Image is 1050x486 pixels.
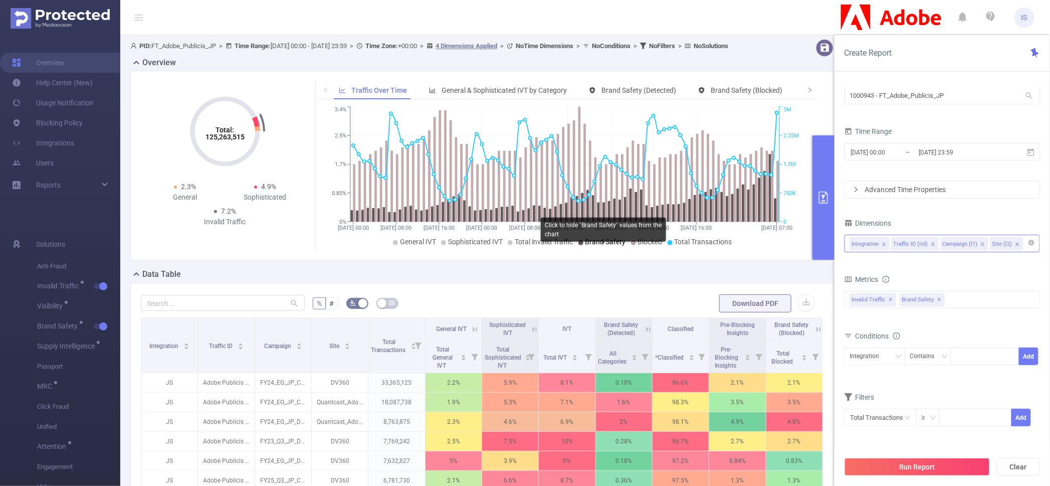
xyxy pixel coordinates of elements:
[338,225,369,231] tspan: [DATE] 00:00
[389,300,395,306] i: icon: table
[461,357,466,360] i: icon: caret-down
[141,373,197,392] p: JS
[461,353,467,359] div: Sort
[36,234,65,254] span: Solutions
[312,373,368,392] p: DV360
[539,451,595,470] p: 9%
[572,357,578,360] i: icon: caret-down
[411,318,425,373] i: Filter menu
[198,432,254,451] p: Adobe Publicis JP [27152]
[893,333,900,340] i: icon: info-circle
[344,342,350,348] div: Sort
[365,42,398,50] b: Time Zone:
[426,451,482,470] p: 5%
[261,183,276,191] span: 4.9%
[516,42,573,50] b: No Time Dimensions
[845,48,892,58] span: Create Report
[184,346,189,349] i: icon: caret-down
[695,341,709,373] i: Filter menu
[541,218,666,242] div: Click to hide `Brand Safety` values from the chart
[482,451,538,470] p: 3.9%
[482,412,538,431] p: 4.6%
[255,451,311,470] p: FY24_EG_JP_DocumentCloud_Acrobat_Acquisition [226834]
[1021,8,1027,28] span: IS
[596,451,652,470] p: 0.18%
[990,237,1023,250] li: Site (l2)
[436,326,467,333] span: General IVT
[12,133,74,153] a: Integrations
[801,353,807,359] div: Sort
[992,238,1012,251] div: Site (l2)
[485,346,521,369] span: Total Sophisticated IVT
[181,183,196,191] span: 2.3%
[631,42,640,50] span: >
[198,451,254,470] p: Adobe Publicis JP [27152]
[761,225,792,231] tspan: [DATE] 07:00
[323,87,329,93] i: icon: left
[37,457,120,477] span: Engagement
[745,357,750,360] i: icon: caret-down
[368,412,425,431] p: 8,763,875
[997,458,1040,476] button: Clear
[37,417,120,437] span: Unified
[1028,240,1034,246] i: icon: close-circle
[381,225,412,231] tspan: [DATE] 08:00
[515,238,573,246] span: Total Invalid Traffic
[185,217,265,227] div: Invalid Traffic
[539,373,595,392] p: 8.1%
[335,132,346,139] tspan: 2.5%
[596,373,652,392] p: 0.18%
[638,341,652,373] i: Filter menu
[371,339,407,354] span: Total Transactions
[931,242,936,248] i: icon: close
[938,294,942,306] span: ✕
[752,341,766,373] i: Filter menu
[12,153,54,173] a: Users
[142,57,176,69] h2: Overview
[668,326,694,333] span: Classified
[130,43,139,49] i: icon: user
[329,343,341,350] span: Site
[482,393,538,412] p: 5.3%
[604,321,639,337] span: Brand Safety (Detected)
[711,86,782,94] span: Brand Safety (Blocked)
[1011,409,1031,426] button: Add
[339,87,346,94] i: icon: line-chart
[653,412,709,431] p: 98.1%
[745,353,751,359] div: Sort
[461,353,466,356] i: icon: caret-up
[255,412,311,431] p: FY24_EG_JP_DocumentCloud_Acrobat_Acquisition [226834]
[400,238,436,246] span: General IVT
[141,432,197,451] p: JS
[426,373,482,392] p: 2.2%
[772,350,795,365] span: Total Blocked
[845,275,879,283] span: Metrics
[632,353,638,356] i: icon: caret-up
[544,354,569,361] span: Total IVT
[482,432,538,451] p: 7.5%
[183,342,189,348] div: Sort
[766,432,822,451] p: 2.7%
[675,42,685,50] span: >
[442,86,567,94] span: General & Sophisticated IVT by Category
[845,458,990,476] button: Run Report
[783,132,799,139] tspan: 2.25M
[36,175,61,195] a: Reports
[681,225,712,231] tspan: [DATE] 16:00
[467,225,498,231] tspan: [DATE] 00:00
[490,321,526,337] span: Sophisticated IVT
[808,341,822,373] i: Filter menu
[709,412,765,431] p: 4.9%
[853,187,859,193] i: icon: right
[510,225,541,231] tspan: [DATE] 08:00
[145,192,225,203] div: General
[807,87,813,93] i: icon: right
[766,373,822,392] p: 2.1%
[12,73,93,93] a: Help Center (New)
[802,353,807,356] i: icon: caret-up
[497,42,507,50] span: >
[37,282,82,289] span: Invalid Traffic
[184,342,189,345] i: icon: caret-up
[335,161,346,168] tspan: 1.7%
[896,354,902,361] i: icon: down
